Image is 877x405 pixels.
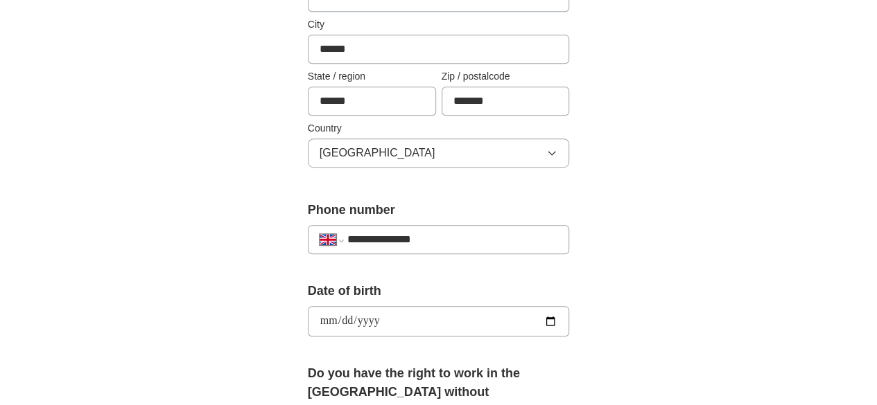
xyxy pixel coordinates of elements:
label: Date of birth [308,282,570,300]
label: Country [308,121,570,136]
span: [GEOGRAPHIC_DATA] [320,145,435,161]
label: City [308,17,570,32]
label: Zip / postalcode [442,69,570,84]
button: [GEOGRAPHIC_DATA] [308,138,570,168]
label: State / region [308,69,436,84]
label: Phone number [308,201,570,219]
